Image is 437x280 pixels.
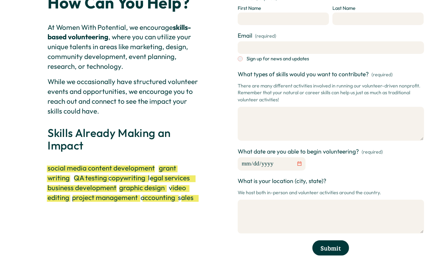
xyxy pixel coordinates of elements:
[48,127,199,153] h3: Skills Already Making an Impact
[74,173,107,182] span: QA testing
[108,173,145,182] span: copywriting
[238,5,329,12] div: First Name
[371,71,393,78] span: (required)
[48,22,199,71] p: At Women With Potential, we encourage , where you can utilize your unique talents in areas like m...
[238,32,252,40] span: Email
[238,56,243,61] input: Sign up for news and updates
[72,193,138,202] span: project management
[48,183,116,192] span: business development
[48,163,155,172] span: social media content development
[247,55,309,62] span: Sign up for news and updates
[362,148,383,155] span: (required)
[141,193,175,202] span: accounting
[148,173,190,182] span: legal services
[48,183,187,202] span: video editing
[238,187,424,199] p: We host both in-person and volunteer activities around the country.
[48,77,199,116] p: While we occasionally have structured volunteer events and opportunities, we encourage you to rea...
[238,177,326,185] span: What is your location (city, state)?
[238,80,424,105] p: There are many different activities involved in running our volunteer-driven nonprofit. Remember ...
[332,5,424,12] div: Last Name
[119,183,165,192] span: graphic design
[238,147,359,156] span: What date are you able to begin volunteering?
[255,33,276,39] span: (required)
[238,70,369,79] span: What types of skills would you want to contribute?
[178,193,194,202] span: sales
[312,240,349,255] button: Submit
